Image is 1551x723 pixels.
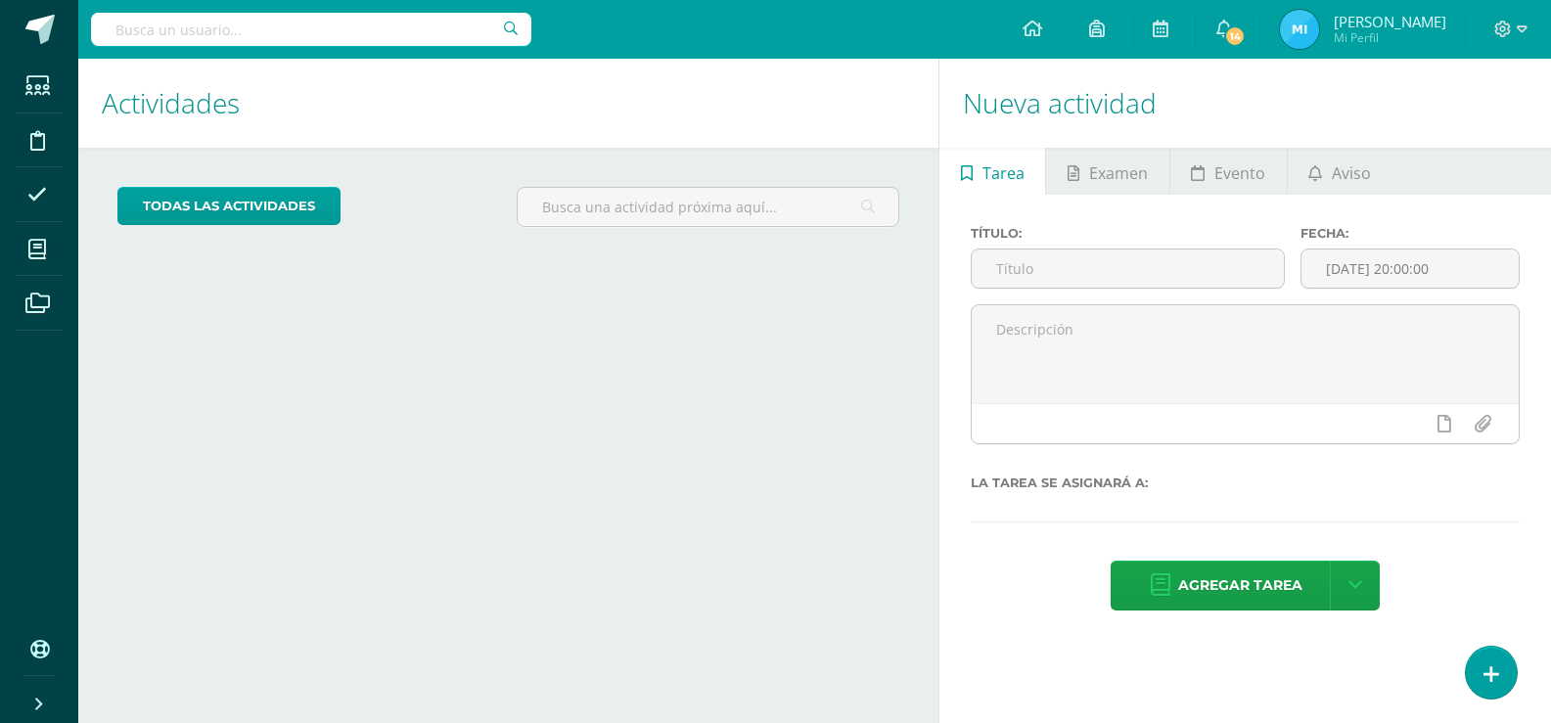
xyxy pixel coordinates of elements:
span: Examen [1089,150,1148,197]
span: 14 [1224,25,1246,47]
h1: Actividades [102,59,915,148]
span: Mi Perfil [1334,29,1446,46]
input: Busca un usuario... [91,13,531,46]
span: Aviso [1332,150,1371,197]
a: Aviso [1288,148,1392,195]
a: todas las Actividades [117,187,341,225]
input: Fecha de entrega [1301,249,1519,288]
label: Título: [971,226,1284,241]
span: Agregar tarea [1178,562,1302,610]
h1: Nueva actividad [963,59,1528,148]
a: Tarea [939,148,1045,195]
span: Tarea [982,150,1025,197]
input: Título [972,249,1283,288]
input: Busca una actividad próxima aquí... [518,188,899,226]
span: [PERSON_NAME] [1334,12,1446,31]
img: 081d33c50c84a8c124d5b9758954ec13.png [1280,10,1319,49]
a: Examen [1046,148,1168,195]
a: Evento [1170,148,1287,195]
span: Evento [1214,150,1265,197]
label: La tarea se asignará a: [971,475,1520,490]
label: Fecha: [1300,226,1520,241]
